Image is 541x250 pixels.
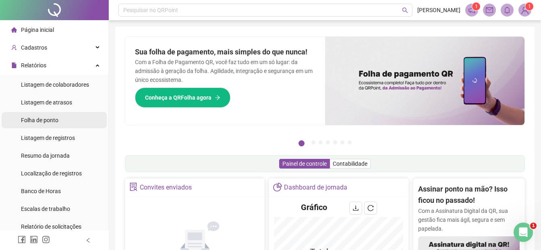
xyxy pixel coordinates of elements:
[284,181,347,194] div: Dashboard de jornada
[42,235,50,244] span: instagram
[21,99,72,106] span: Listagem de atrasos
[352,205,359,211] span: download
[333,140,337,144] button: 5
[21,81,89,88] span: Listagem de colaboradores
[325,37,525,125] img: banner%2F8d14a306-6205-4263-8e5b-06e9a85ad873.png
[525,2,533,10] sup: Atualize o seu contato no menu Meus Dados
[504,6,511,14] span: bell
[21,62,46,69] span: Relatórios
[348,140,352,144] button: 7
[18,235,26,244] span: facebook
[418,206,520,233] p: Com a Assinatura Digital da QR, sua gestão fica mais ágil, segura e sem papelada.
[468,6,475,14] span: notification
[21,44,47,51] span: Cadastros
[319,140,323,144] button: 3
[21,188,61,194] span: Banco de Horas
[519,4,531,16] img: 73614
[472,2,480,10] sup: 1
[528,4,531,9] span: 1
[21,170,82,177] span: Localização de registros
[85,237,91,243] span: left
[298,140,305,146] button: 1
[135,87,230,108] button: Conheça a QRFolha agora
[11,27,17,33] span: home
[417,6,460,15] span: [PERSON_NAME]
[145,93,211,102] span: Conheça a QRFolha agora
[333,160,367,167] span: Contabilidade
[311,140,315,144] button: 2
[402,7,408,13] span: search
[135,46,315,58] h2: Sua folha de pagamento, mais simples do que nunca!
[135,58,315,84] p: Com a Folha de Pagamento QR, você faz tudo em um só lugar: da admissão à geração da folha. Agilid...
[215,95,220,100] span: arrow-right
[21,27,54,33] span: Página inicial
[273,183,282,191] span: pie-chart
[21,135,75,141] span: Listagem de registros
[514,223,533,242] iframe: Intercom live chat
[301,202,327,213] h4: Gráfico
[21,152,70,159] span: Resumo da jornada
[367,205,374,211] span: reload
[21,206,70,212] span: Escalas de trabalho
[486,6,493,14] span: mail
[340,140,344,144] button: 6
[530,223,537,229] span: 1
[475,4,478,9] span: 1
[282,160,327,167] span: Painel de controle
[418,183,520,206] h2: Assinar ponto na mão? Isso ficou no passado!
[326,140,330,144] button: 4
[129,183,138,191] span: solution
[21,223,81,230] span: Relatório de solicitações
[30,235,38,244] span: linkedin
[11,45,17,50] span: user-add
[21,117,58,123] span: Folha de ponto
[140,181,192,194] div: Convites enviados
[11,62,17,68] span: file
